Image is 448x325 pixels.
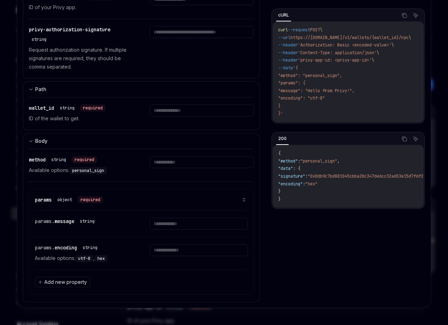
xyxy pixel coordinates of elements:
[80,104,105,111] div: required
[35,277,90,287] button: Add new property
[35,254,133,262] p: Available options: ,
[276,134,289,143] div: 200
[29,114,133,123] p: ID of the wallet to get.
[23,81,260,97] button: expand input section
[29,26,110,33] span: privy-authorization-signature
[409,35,411,40] span: \
[290,35,409,40] span: https://[DOMAIN_NAME]/v1/wallets/{wallet_id}/rpc
[32,37,46,42] div: string
[51,157,66,162] div: string
[278,27,288,33] span: curl
[400,134,409,144] button: Copy the contents from the code block
[288,27,310,33] span: --request
[278,73,342,78] span: "method": "personal_sign",
[391,42,394,48] span: \
[278,103,281,109] span: }
[298,57,372,63] span: 'privy-app-id: <privy-app-id>'
[320,27,322,33] span: \
[305,181,318,187] span: "hex"
[278,181,303,187] span: "encoding"
[35,218,97,225] div: params.message
[278,57,298,63] span: --header
[29,166,133,174] p: Available options:
[298,50,377,56] span: 'Content-Type: application/json'
[293,65,298,71] span: '{
[300,158,337,164] span: "personal_sign"
[298,158,300,164] span: :
[80,218,95,224] div: string
[35,244,100,251] div: params.encoding
[298,42,391,48] span: 'Authorization: Basic <encoded-value>'
[278,173,305,179] span: "signature"
[44,279,87,286] span: Add new property
[278,189,281,194] span: }
[278,196,281,202] span: }
[337,158,340,164] span: ,
[72,156,97,163] div: required
[29,156,97,163] div: method
[35,85,46,94] div: Path
[278,88,354,94] span: "message": "Hello from Privy!",
[97,256,105,261] span: hex
[278,151,281,156] span: {
[78,256,90,261] span: utf-8
[55,218,74,224] span: message
[411,11,420,20] button: Ask AI
[35,137,47,145] div: Body
[35,196,103,203] div: params
[372,57,374,63] span: \
[278,80,305,86] span: "params": {
[305,173,308,179] span: :
[72,168,104,173] span: personal_sign
[29,105,54,111] span: wallet_id
[29,157,46,163] span: method
[276,11,291,19] div: cURL
[29,3,133,12] p: ID of your Privy app.
[35,244,55,251] span: params.
[35,218,55,224] span: params.
[278,166,293,171] span: "data"
[293,166,300,171] span: : {
[83,245,97,250] div: string
[278,65,293,71] span: --data
[278,35,290,40] span: --url
[55,244,77,251] span: encoding
[29,26,133,43] div: privy-authorization-signature
[377,50,379,56] span: \
[310,27,320,33] span: POST
[411,134,420,144] button: Ask AI
[29,46,133,71] p: Request authorization signature. If multiple signatures are required, they should be comma separa...
[278,50,298,56] span: --header
[278,95,325,101] span: "encoding": "utf-8"
[23,133,260,149] button: expand input section
[29,104,105,111] div: wallet_id
[78,196,103,203] div: required
[278,42,298,48] span: --header
[57,197,72,203] div: object
[400,11,409,20] button: Copy the contents from the code block
[303,181,305,187] span: :
[60,105,75,111] div: string
[35,197,52,203] span: params
[278,158,298,164] span: "method"
[278,111,283,116] span: }'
